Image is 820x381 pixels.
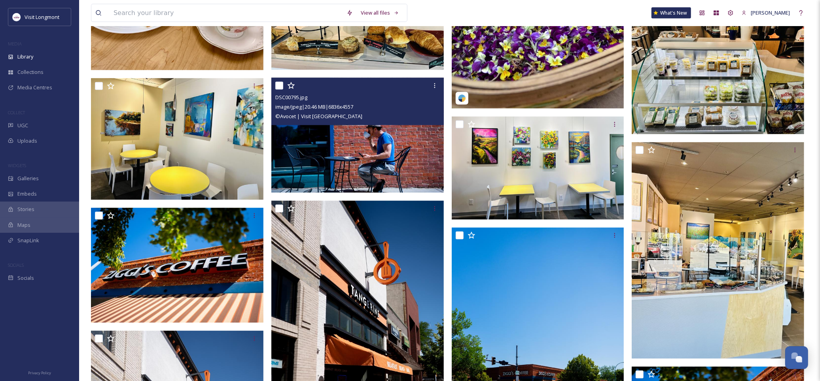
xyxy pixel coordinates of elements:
span: Galleries [17,175,39,182]
img: longmont.jpg [13,13,21,21]
a: What's New [651,8,691,19]
span: DSC00795.jpg [275,94,307,101]
span: WIDGETS [8,162,26,168]
span: Library [17,53,33,60]
span: SnapLink [17,237,39,244]
img: IMG_0203.jpg [91,78,263,200]
span: © Avocet | Visit [GEOGRAPHIC_DATA] [275,113,362,120]
input: Search your library [110,4,343,22]
span: UGC [17,122,28,129]
img: IMG_0202.jpg [632,142,804,359]
a: [PERSON_NAME] [738,5,794,21]
img: snapsea-logo.png [458,94,466,102]
span: Maps [17,221,30,229]
span: Collections [17,68,44,76]
img: IMG_0204.jpg [452,117,624,220]
span: Stories [17,206,34,213]
img: IMG_0206.jpg [632,13,804,134]
span: image/jpeg | 20.46 MB | 6836 x 4557 [275,104,353,111]
span: Embeds [17,190,37,198]
span: SOCIALS [8,262,24,268]
span: COLLECT [8,109,25,115]
span: Media Centres [17,84,52,91]
span: Uploads [17,137,37,145]
a: View all files [357,5,403,21]
img: DSC00798.jpg [91,208,263,323]
span: MEDIA [8,41,22,47]
img: DSC00795.jpg [271,78,444,193]
span: Privacy Policy [28,370,51,375]
span: Visit Longmont [25,13,59,21]
span: [PERSON_NAME] [751,9,790,16]
span: Socials [17,274,34,282]
a: Privacy Policy [28,368,51,377]
button: Open Chat [785,346,808,369]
